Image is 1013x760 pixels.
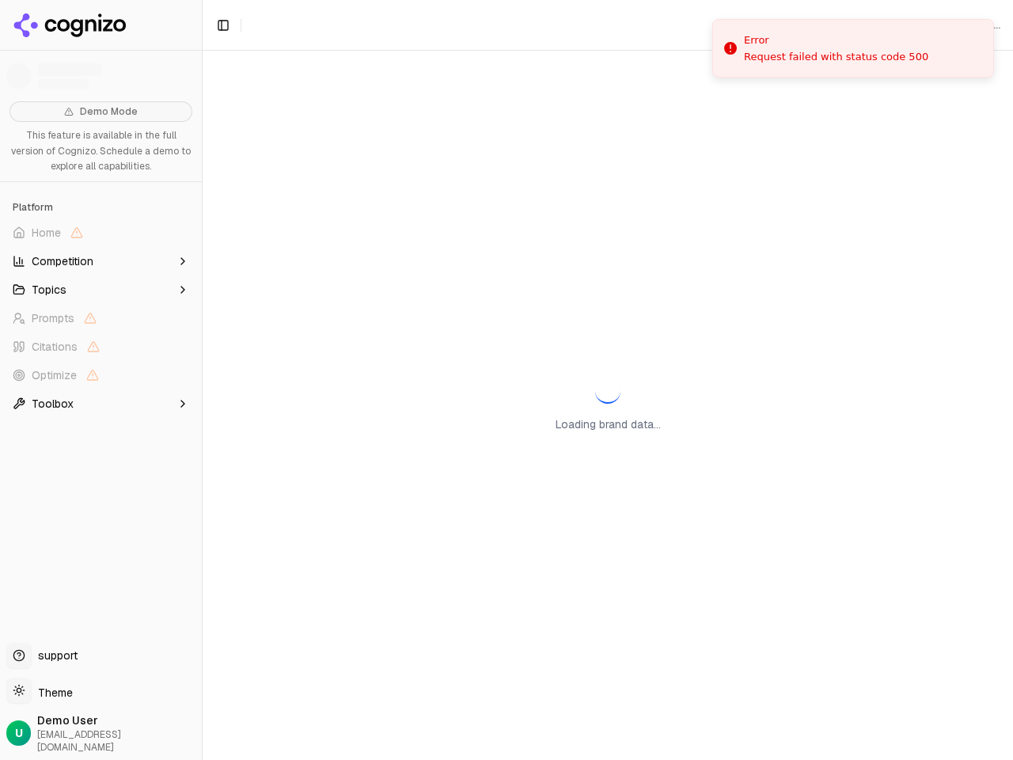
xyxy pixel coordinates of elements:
span: U [15,725,23,741]
span: [EMAIL_ADDRESS][DOMAIN_NAME] [37,728,195,754]
span: Theme [32,686,73,700]
p: This feature is available in the full version of Cognizo. Schedule a demo to explore all capabili... [9,128,192,175]
span: Optimize [32,367,77,383]
span: Demo Mode [80,105,138,118]
span: Citations [32,339,78,355]
span: Demo User [37,712,195,728]
button: Competition [6,249,195,274]
p: Loading brand data... [556,416,661,432]
span: Home [32,225,61,241]
button: Toolbox [6,391,195,416]
span: Competition [32,253,93,269]
button: Topics [6,277,195,302]
span: Topics [32,282,66,298]
div: Error [744,32,928,48]
span: Toolbox [32,396,74,412]
span: Prompts [32,310,74,326]
span: support [32,648,78,663]
div: Platform [6,195,195,220]
div: Request failed with status code 500 [744,50,928,64]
